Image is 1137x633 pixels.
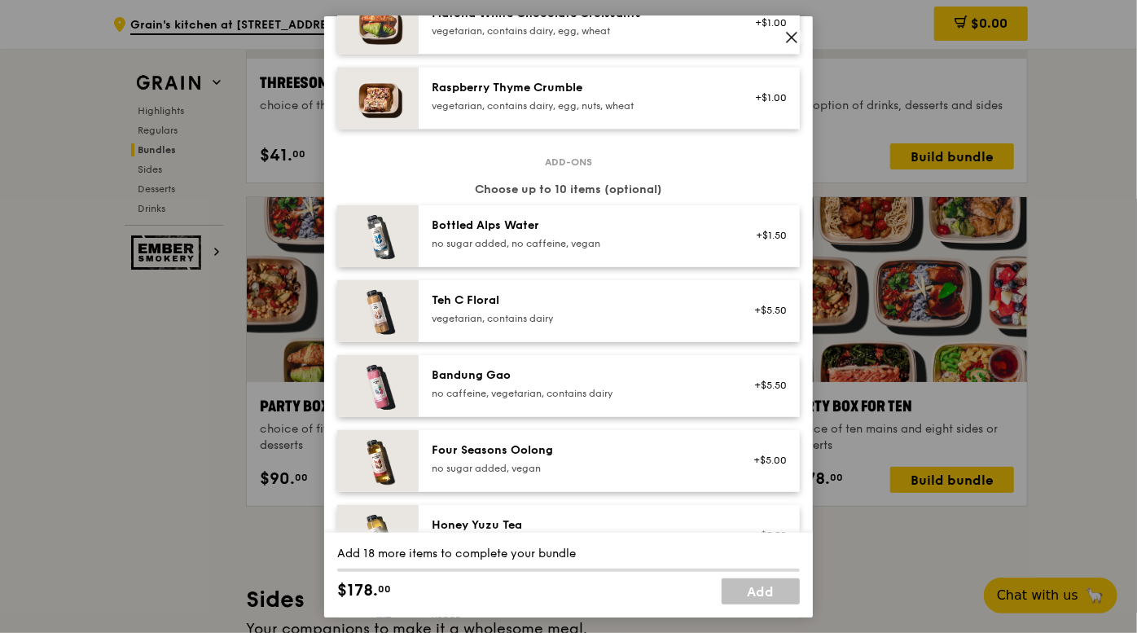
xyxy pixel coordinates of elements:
img: daily_normal_HORZ-four-seasons-oolong.jpg [337,429,419,491]
span: $178. [337,578,378,603]
div: vegetarian, contains dairy [432,312,724,325]
img: daily_normal_Raspberry_Thyme_Crumble__Horizontal_.jpg [337,67,419,129]
div: vegetarian, contains dairy, egg, wheat [432,24,724,37]
div: Raspberry Thyme Crumble [432,80,724,96]
div: Add 18 more items to complete your bundle [337,546,800,562]
span: Add-ons [538,156,599,169]
div: +$5.50 [744,529,787,542]
img: daily_normal_honey-yuzu-tea.jpg [337,504,419,566]
div: +$1.50 [744,229,787,242]
div: Four Seasons Oolong [432,442,724,459]
div: +$5.00 [744,454,787,467]
div: Bandung Gao [432,367,724,384]
div: no caffeine, vegetarian, contains dairy [432,387,724,400]
div: no sugar added, no caffeine, vegan [432,237,724,250]
span: 00 [378,582,391,596]
div: Bottled Alps Water [432,218,724,234]
div: Honey Yuzu Tea [432,517,724,534]
div: Choose up to 10 items (optional) [337,182,800,198]
div: +$1.00 [744,16,787,29]
a: Add [722,578,800,604]
div: +$1.00 [744,91,787,104]
div: Matcha White Chocolate Croissants [432,5,724,21]
div: +$5.50 [744,379,787,392]
div: Teh C Floral [432,292,724,309]
div: no sugar added, vegan [432,462,724,475]
img: daily_normal_HORZ-bandung-gao.jpg [337,354,419,416]
div: vegetarian, contains dairy, egg, nuts, wheat [432,99,724,112]
div: +$5.50 [744,304,787,317]
img: daily_normal_HORZ-teh-c-floral.jpg [337,279,419,341]
img: daily_normal_HORZ-bottled-alps-water.jpg [337,204,419,266]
